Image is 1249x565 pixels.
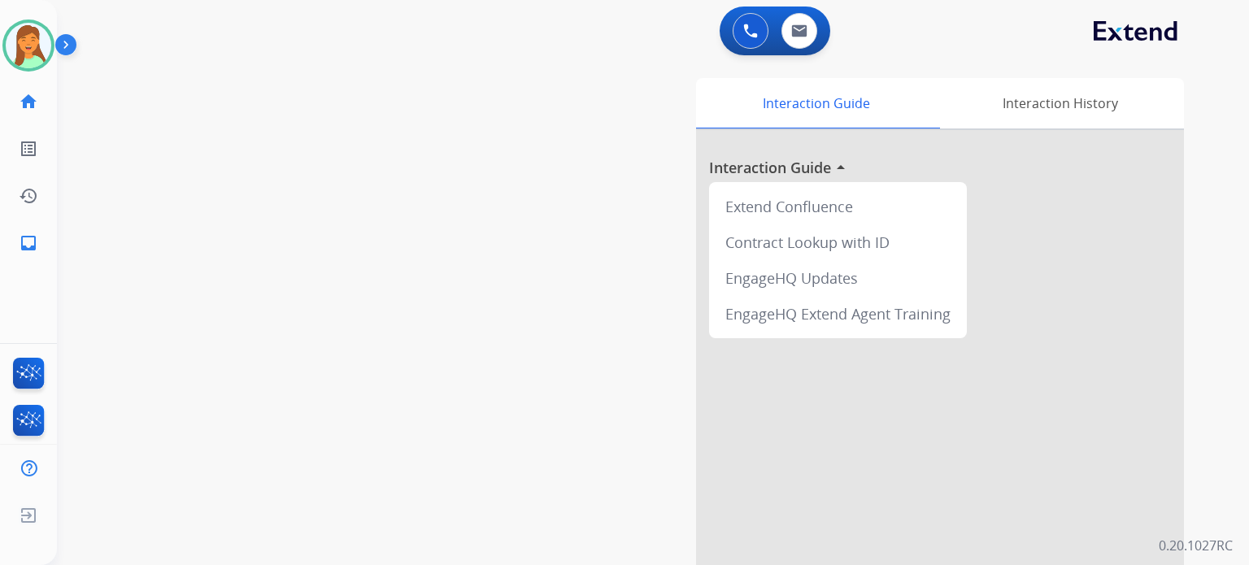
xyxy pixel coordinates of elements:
[936,78,1184,128] div: Interaction History
[696,78,936,128] div: Interaction Guide
[19,92,38,111] mat-icon: home
[19,139,38,159] mat-icon: list_alt
[716,224,960,260] div: Contract Lookup with ID
[716,296,960,332] div: EngageHQ Extend Agent Training
[716,260,960,296] div: EngageHQ Updates
[716,189,960,224] div: Extend Confluence
[6,23,51,68] img: avatar
[1159,536,1233,555] p: 0.20.1027RC
[19,186,38,206] mat-icon: history
[19,233,38,253] mat-icon: inbox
